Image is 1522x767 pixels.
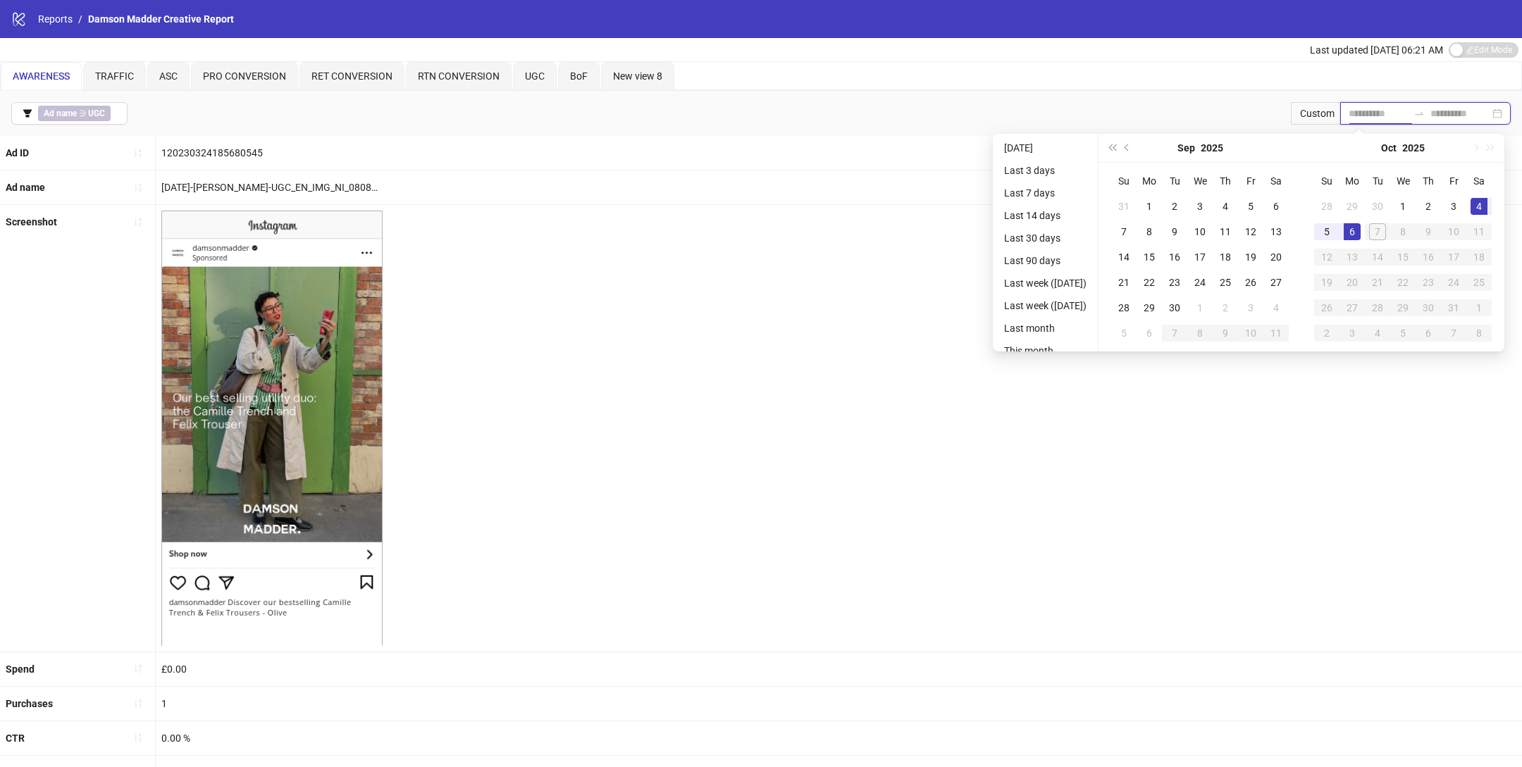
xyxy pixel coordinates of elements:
div: 22 [1394,274,1411,291]
div: 31 [1115,198,1132,215]
div: 18 [1471,249,1487,266]
div: 26 [1242,274,1259,291]
div: 15 [1394,249,1411,266]
div: 5 [1115,325,1132,342]
span: BoF [570,70,588,82]
div: 6 [1420,325,1437,342]
td: 2025-09-30 [1365,194,1390,219]
td: 2025-09-16 [1162,244,1187,270]
td: 2025-10-30 [1416,295,1441,320]
b: UGC [88,108,105,118]
span: Last updated [DATE] 06:21 AM [1310,44,1443,56]
span: sort-ascending [133,698,143,708]
td: 2025-10-11 [1263,320,1289,346]
td: 2025-11-05 [1390,320,1416,346]
td: 2025-09-20 [1263,244,1289,270]
div: 3 [1445,198,1462,215]
td: 2025-09-28 [1111,295,1137,320]
div: 7 [1166,325,1183,342]
td: 2025-10-18 [1466,244,1492,270]
span: PRO CONVERSION [203,70,286,82]
span: sort-ascending [133,663,143,673]
div: 7 [1369,223,1386,240]
div: 3 [1242,299,1259,316]
td: 2025-09-10 [1187,219,1213,244]
div: 9 [1420,223,1437,240]
div: 29 [1141,299,1158,316]
th: Fr [1441,168,1466,194]
div: 25 [1471,274,1487,291]
div: 20 [1344,274,1361,291]
span: sort-ascending [133,182,143,192]
div: 15 [1141,249,1158,266]
button: Previous month (PageUp) [1120,134,1135,162]
td: 2025-10-31 [1441,295,1466,320]
div: 22 [1141,274,1158,291]
td: 2025-09-23 [1162,270,1187,295]
td: 2025-09-08 [1137,219,1162,244]
div: 5 [1242,198,1259,215]
span: to [1413,108,1425,119]
li: Last 90 days [998,252,1092,269]
td: 2025-11-07 [1441,320,1466,346]
td: 2025-10-11 [1466,219,1492,244]
button: Choose a year [1201,134,1223,162]
div: 11 [1217,223,1234,240]
div: 19 [1242,249,1259,266]
img: Screenshot 120230324185680545 [161,211,383,645]
td: 2025-10-03 [1238,295,1263,320]
div: 30 [1369,198,1386,215]
div: 31 [1445,299,1462,316]
td: 2025-10-15 [1390,244,1416,270]
div: 23 [1420,274,1437,291]
div: 11 [1471,223,1487,240]
div: 16 [1166,249,1183,266]
span: sort-ascending [133,217,143,227]
div: 1 [1394,198,1411,215]
th: Mo [1137,168,1162,194]
div: 21 [1115,274,1132,291]
div: Custom [1291,102,1340,125]
b: Ad name [6,182,45,193]
span: filter [23,108,32,118]
span: swap-right [1413,108,1425,119]
div: 28 [1115,299,1132,316]
div: 13 [1268,223,1285,240]
td: 2025-10-04 [1263,295,1289,320]
div: 26 [1318,299,1335,316]
td: 2025-09-25 [1213,270,1238,295]
td: 2025-10-20 [1340,270,1365,295]
div: 24 [1445,274,1462,291]
th: Tu [1162,168,1187,194]
div: 1 [156,687,388,721]
td: 2025-10-06 [1340,219,1365,244]
div: 5 [1394,325,1411,342]
div: 2 [1166,198,1183,215]
div: 12 [1318,249,1335,266]
div: 14 [1369,249,1386,266]
td: 2025-10-05 [1314,219,1340,244]
td: 2025-09-02 [1162,194,1187,219]
li: / [78,11,82,27]
div: 17 [1192,249,1208,266]
span: UGC [525,70,545,82]
li: Last week ([DATE]) [998,275,1092,292]
th: We [1187,168,1213,194]
td: 2025-09-13 [1263,219,1289,244]
span: AWARENESS [13,70,70,82]
b: Ad name [44,108,77,118]
b: Purchases [6,698,53,709]
li: Last 30 days [998,230,1092,247]
li: This month [998,342,1092,359]
li: Last 3 days [998,162,1092,179]
div: 5 [1318,223,1335,240]
div: 27 [1344,299,1361,316]
td: 2025-10-17 [1441,244,1466,270]
td: 2025-09-06 [1263,194,1289,219]
td: 2025-09-05 [1238,194,1263,219]
div: 4 [1369,325,1386,342]
td: 2025-10-01 [1390,194,1416,219]
td: 2025-09-18 [1213,244,1238,270]
td: 2025-10-09 [1213,320,1238,346]
span: Damson Madder Creative Report [88,13,234,25]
